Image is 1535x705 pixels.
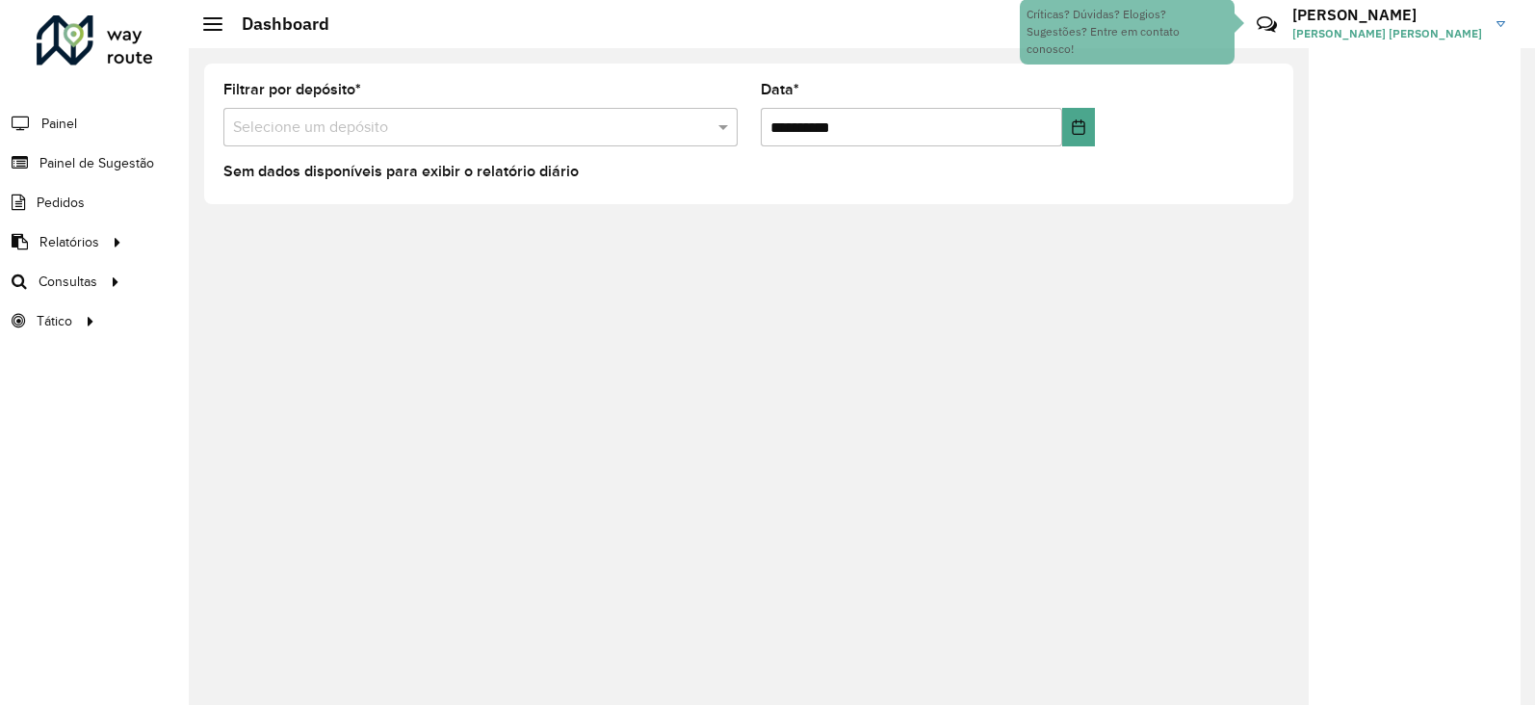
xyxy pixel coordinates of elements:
[39,272,97,292] span: Consultas
[223,160,579,183] label: Sem dados disponíveis para exibir o relatório diário
[1292,25,1482,42] span: [PERSON_NAME] [PERSON_NAME]
[222,13,329,35] h2: Dashboard
[1062,108,1095,146] button: Choose Date
[41,114,77,134] span: Painel
[1246,4,1288,45] a: Contato Rápido
[223,78,361,101] label: Filtrar por depósito
[1292,6,1482,24] h3: [PERSON_NAME]
[39,153,154,173] span: Painel de Sugestão
[37,311,72,331] span: Tático
[39,232,99,252] span: Relatórios
[37,193,85,213] span: Pedidos
[761,78,799,101] label: Data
